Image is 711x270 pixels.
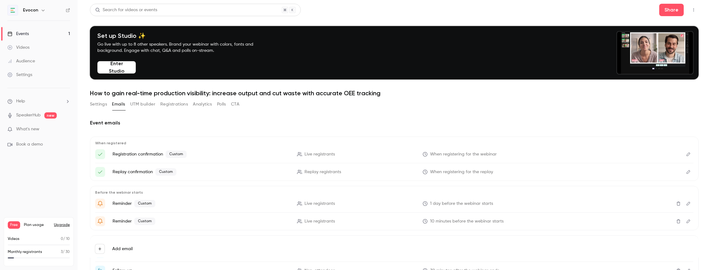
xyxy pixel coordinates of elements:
[430,151,497,158] span: When registering for the webinar
[7,44,29,51] div: Videos
[95,199,693,209] li: Get Ready for '{{ event_name }}' tomorrow!
[304,169,341,175] span: Replay registrants
[8,221,20,229] span: Free
[683,199,693,209] button: Edit
[7,98,70,105] li: help-dropdown-opener
[134,218,155,225] span: Custom
[90,89,699,97] h1: How to gain real-time production visibility: increase output and cut waste with accurate OEE trac...
[8,249,42,255] p: Monthly registrants
[54,223,70,227] button: Upgrade
[61,236,70,242] p: / 10
[231,99,239,109] button: CTA
[430,169,493,175] span: When registering for the replay
[160,99,188,109] button: Registrations
[97,32,268,39] h4: Set up Studio ✨
[16,112,41,119] a: SpeakerHub
[90,119,699,127] h2: Event emails
[63,127,70,132] iframe: Noticeable Trigger
[95,149,693,159] li: Here's your access link to "{{ event_name }}"!
[95,141,693,146] p: When registered
[61,249,70,255] p: / 30
[44,112,57,119] span: new
[673,216,683,226] button: Delete
[113,168,290,176] p: Replay confirmation
[155,168,176,176] span: Custom
[217,99,226,109] button: Polls
[130,99,155,109] button: UTM builder
[16,141,43,148] span: Book a demo
[193,99,212,109] button: Analytics
[134,200,155,207] span: Custom
[304,200,335,207] span: Live registrants
[16,98,25,105] span: Help
[8,5,18,15] img: Evocon
[683,167,693,177] button: Edit
[166,151,187,158] span: Custom
[61,237,63,241] span: 0
[673,199,683,209] button: Delete
[24,223,50,227] span: Plan usage
[16,126,39,133] span: What's new
[97,41,268,54] p: Go live with up to 8 other speakers. Brand your webinar with colors, fonts and background. Engage...
[683,216,693,226] button: Edit
[7,58,35,64] div: Audience
[95,167,693,177] li: Here's your access link to "{{ event_name }}"!
[113,151,290,158] p: Registration confirmation
[95,190,693,195] p: Before the webinar starts
[304,151,335,158] span: Live registrants
[430,218,504,225] span: 10 minutes before the webinar starts
[430,200,493,207] span: 1 day before the webinar starts
[95,7,157,13] div: Search for videos or events
[112,99,125,109] button: Emails
[304,218,335,225] span: Live registrants
[23,7,38,13] h6: Evocon
[659,4,684,16] button: Share
[95,216,693,226] li: "{{ event_name }}" is about to go live
[113,218,290,225] p: Reminder
[113,200,290,207] p: Reminder
[112,246,133,252] label: Add email
[7,72,32,78] div: Settings
[683,149,693,159] button: Edit
[7,31,29,37] div: Events
[97,61,136,74] button: Enter Studio
[90,99,107,109] button: Settings
[8,236,20,242] p: Videos
[61,250,63,254] span: 3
